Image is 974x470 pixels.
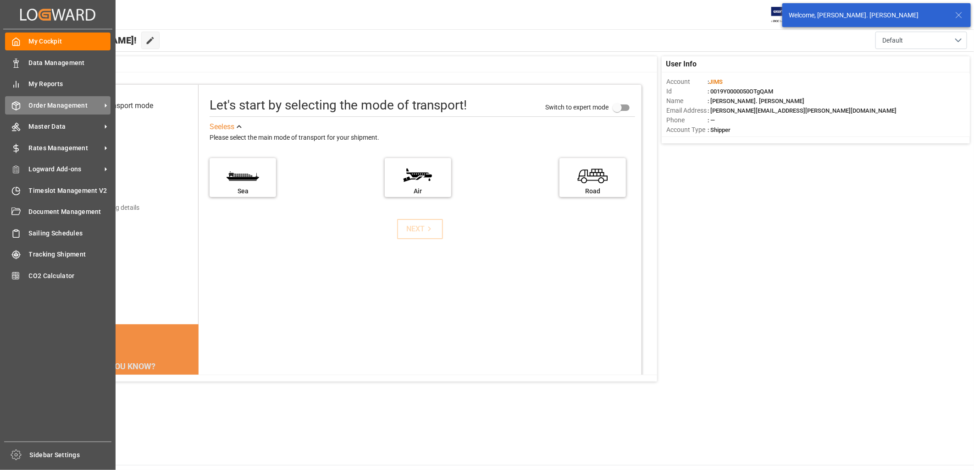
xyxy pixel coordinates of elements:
[5,246,111,263] a: Tracking Shipment
[771,7,803,23] img: Exertis%20JAM%20-%20Email%20Logo.jpg_1722504956.jpg
[82,203,139,213] div: Add shipping details
[51,356,199,376] div: DID YOU KNOW?
[29,79,111,89] span: My Reports
[666,59,697,70] span: User Info
[29,207,111,217] span: Document Management
[5,54,111,71] a: Data Management
[708,98,804,104] span: : [PERSON_NAME]. [PERSON_NAME]
[666,115,708,125] span: Phone
[29,186,111,196] span: Timeslot Management V2
[30,450,112,460] span: Sidebar Settings
[29,164,101,174] span: Logward Add-ons
[564,186,621,196] div: Road
[214,186,271,196] div: Sea
[29,271,111,281] span: CO2 Calculator
[210,132,635,143] div: Please select the main mode of transport for your shipment.
[389,186,447,196] div: Air
[666,96,708,106] span: Name
[397,219,443,239] button: NEXT
[666,106,708,115] span: Email Address
[666,77,708,87] span: Account
[29,143,101,153] span: Rates Management
[708,88,773,95] span: : 0019Y0000050OTgQAM
[29,122,101,131] span: Master Data
[29,58,111,68] span: Data Management
[29,37,111,46] span: My Cockpit
[5,224,111,242] a: Sailing Schedules
[5,203,111,221] a: Document Management
[545,104,609,111] span: Switch to expert mode
[666,125,708,135] span: Account Type
[666,87,708,96] span: Id
[210,96,467,115] div: Let's start by selecting the mode of transport!
[708,78,723,85] span: :
[5,267,111,284] a: CO2 Calculator
[82,100,153,111] div: Select transport mode
[882,36,903,45] span: Default
[29,229,111,238] span: Sailing Schedules
[789,11,946,20] div: Welcome, [PERSON_NAME]. [PERSON_NAME]
[5,181,111,199] a: Timeslot Management V2
[29,250,111,259] span: Tracking Shipment
[709,78,723,85] span: JIMS
[210,121,234,132] div: See less
[406,224,434,235] div: NEXT
[708,117,715,124] span: : —
[38,32,137,49] span: Hello [PERSON_NAME]!
[5,75,111,93] a: My Reports
[708,107,897,114] span: : [PERSON_NAME][EMAIL_ADDRESS][PERSON_NAME][DOMAIN_NAME]
[29,101,101,110] span: Order Management
[5,33,111,50] a: My Cockpit
[708,126,730,133] span: : Shipper
[875,32,967,49] button: open menu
